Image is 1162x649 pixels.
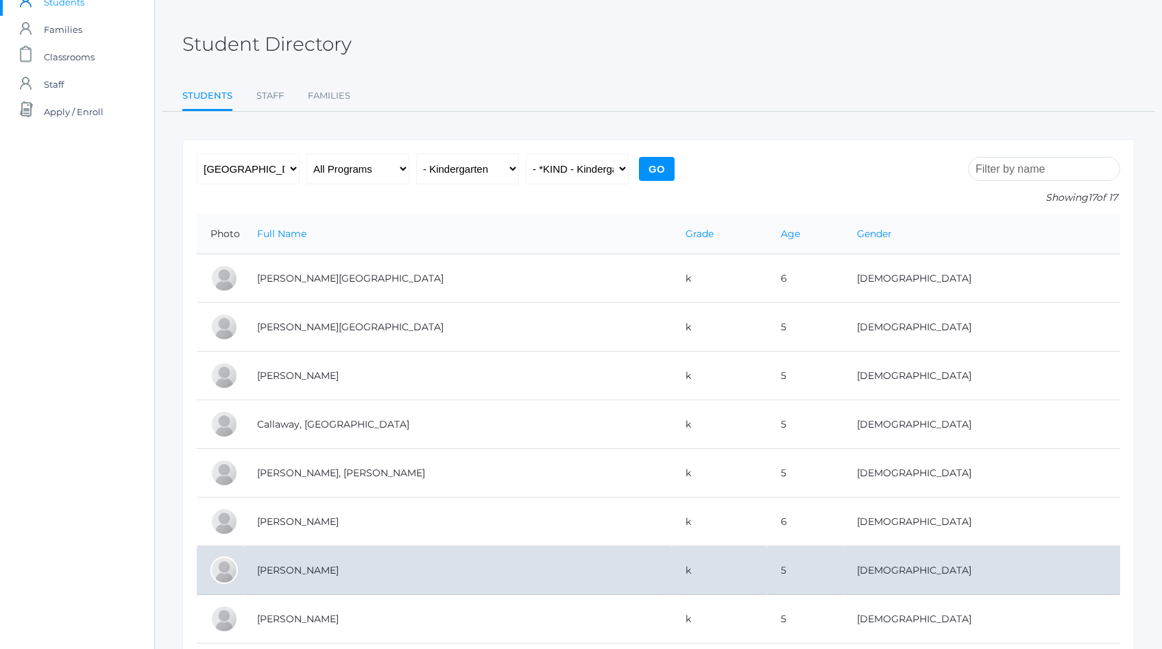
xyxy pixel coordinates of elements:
span: Classrooms [44,43,95,71]
td: 6 [767,498,843,546]
td: 5 [767,303,843,352]
input: Go [639,157,675,181]
td: [PERSON_NAME] [243,595,672,644]
div: Lee Blasman [210,362,238,389]
td: k [672,254,767,303]
input: Filter by name [968,157,1120,181]
a: Families [308,82,350,110]
td: k [672,352,767,400]
span: Families [44,16,82,43]
td: 5 [767,595,843,644]
td: 6 [767,254,843,303]
td: k [672,303,767,352]
td: 5 [767,352,843,400]
div: Olivia Dainko [210,556,238,584]
span: 17 [1088,191,1096,204]
td: 5 [767,546,843,595]
td: k [672,449,767,498]
td: [DEMOGRAPHIC_DATA] [843,546,1120,595]
div: Teddy Dahlstrom [210,508,238,535]
a: Staff [256,82,284,110]
td: k [672,498,767,546]
a: Full Name [257,228,306,240]
div: Charlotte Bair [210,265,238,292]
td: [DEMOGRAPHIC_DATA] [843,400,1120,449]
td: k [672,546,767,595]
a: Gender [857,228,892,240]
div: Luna Cardenas [210,459,238,487]
a: Age [781,228,800,240]
td: [DEMOGRAPHIC_DATA] [843,595,1120,644]
div: Nathan Dishchekenian [210,605,238,633]
td: [PERSON_NAME] [243,498,672,546]
td: [DEMOGRAPHIC_DATA] [843,449,1120,498]
td: [DEMOGRAPHIC_DATA] [843,303,1120,352]
td: [PERSON_NAME][GEOGRAPHIC_DATA] [243,303,672,352]
td: [DEMOGRAPHIC_DATA] [843,498,1120,546]
div: Jordan Bell [210,313,238,341]
td: k [672,595,767,644]
th: Photo [197,215,243,254]
p: Showing of 17 [968,191,1120,205]
td: 5 [767,449,843,498]
span: Staff [44,71,64,98]
a: Grade [686,228,714,240]
h2: Student Directory [182,34,352,55]
td: [DEMOGRAPHIC_DATA] [843,254,1120,303]
span: Apply / Enroll [44,98,104,125]
td: [PERSON_NAME] [243,546,672,595]
td: [PERSON_NAME], [PERSON_NAME] [243,449,672,498]
td: 5 [767,400,843,449]
td: k [672,400,767,449]
a: Students [182,82,232,112]
div: Kiel Callaway [210,411,238,438]
td: Callaway, [GEOGRAPHIC_DATA] [243,400,672,449]
td: [DEMOGRAPHIC_DATA] [843,352,1120,400]
td: [PERSON_NAME][GEOGRAPHIC_DATA] [243,254,672,303]
td: [PERSON_NAME] [243,352,672,400]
